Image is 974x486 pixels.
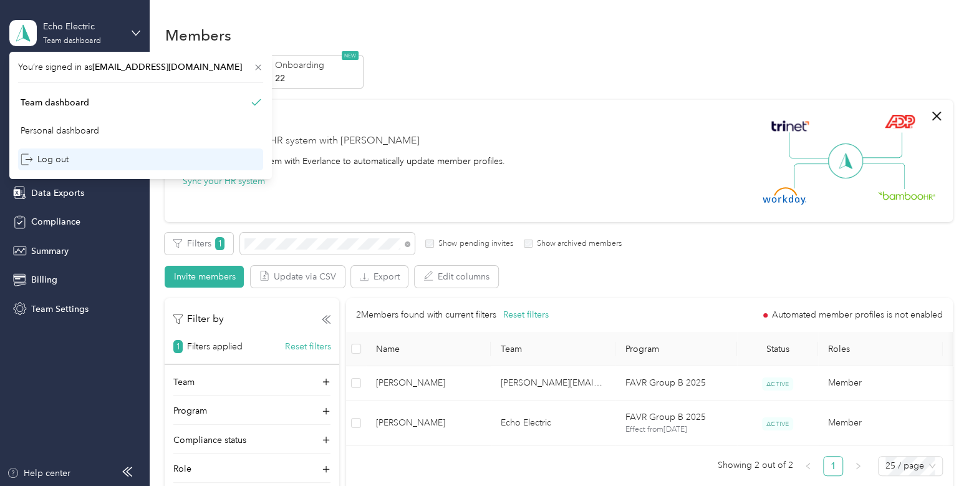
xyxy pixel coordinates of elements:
[763,187,806,205] img: Workday
[7,467,70,480] button: Help center
[848,456,868,476] li: Next Page
[625,424,727,435] p: Effect from [DATE]
[173,462,191,475] p: Role
[215,237,224,250] span: 1
[165,29,231,42] h1: Members
[43,20,121,33] div: Echo Electric
[818,332,943,366] th: Roles
[165,233,233,255] button: Filters1
[274,59,359,72] p: Onboarding
[798,456,818,476] li: Previous Page
[878,456,943,476] div: Page Size
[366,401,491,446] td: Walter Simpson
[18,61,263,74] span: You’re signed in as
[21,153,69,166] div: Log out
[31,215,80,228] span: Compliance
[173,376,195,389] p: Team
[625,411,727,424] p: FAVR Group B 2025
[366,332,491,366] th: Name
[503,308,548,322] button: Reset filters
[804,462,812,470] span: left
[762,417,793,430] span: ACTIVE
[173,311,224,327] p: Filter by
[859,132,902,158] img: Line Right Up
[861,163,905,190] img: Line Right Down
[21,96,89,109] div: Team dashboard
[366,366,491,401] td: Bryan K. Simpson
[491,332,615,366] th: Team
[885,457,935,475] span: 25 / page
[415,266,498,288] button: Edit columns
[768,117,812,135] img: Trinet
[491,366,615,401] td: Walter.Simpson@echoelectric.com
[285,340,330,353] button: Reset filters
[187,340,243,353] p: Filters applied
[92,62,242,72] span: [EMAIL_ADDRESS][DOMAIN_NAME]
[376,344,481,354] span: Name
[848,456,868,476] button: right
[31,187,84,200] span: Data Exports
[878,191,935,200] img: BambooHR
[818,401,943,446] td: Member
[762,377,793,391] span: ACTIVE
[376,376,481,390] span: [PERSON_NAME]
[615,366,737,401] td: FAVR Group B 2025
[824,457,842,475] a: 1
[182,134,419,148] div: Securely sync your HR system with [PERSON_NAME]
[884,114,915,129] img: ADP
[173,434,246,447] p: Compliance status
[342,51,359,60] span: NEW
[21,124,99,137] div: Personal dashboard
[904,416,974,486] iframe: Everlance-gr Chat Button Frame
[31,245,69,258] span: Summary
[434,238,513,250] label: Show pending invites
[533,238,622,250] label: Show archived members
[173,340,183,353] span: 1
[376,416,481,430] span: [PERSON_NAME]
[356,308,496,322] p: 2 Members found with current filters
[274,72,359,85] p: 22
[718,456,793,475] span: Showing 2 out of 2
[737,332,818,366] th: Status
[823,456,843,476] li: 1
[818,366,943,401] td: Member
[793,163,837,188] img: Line Left Down
[854,462,862,470] span: right
[173,404,207,417] p: Program
[491,401,615,446] td: Echo Electric
[772,311,943,319] span: Automated member profiles is not enabled
[31,303,89,316] span: Team Settings
[31,273,57,286] span: Billing
[165,266,244,288] button: Invite members
[798,456,818,476] button: left
[251,266,345,288] button: Update via CSV
[615,332,737,366] th: Program
[43,37,100,45] div: Team dashboard
[182,155,504,168] div: Integrate your HR system with Everlance to automatically update member profiles.
[789,132,832,159] img: Line Left Up
[182,175,264,188] button: Sync your HR system
[351,266,408,288] button: Export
